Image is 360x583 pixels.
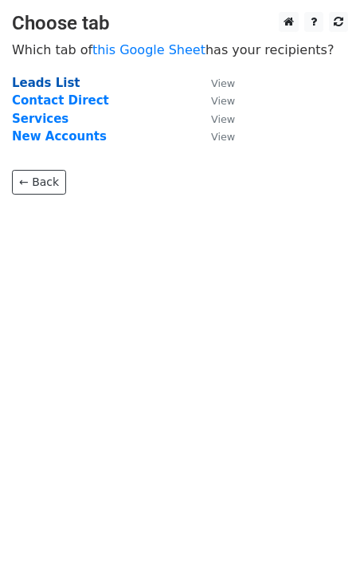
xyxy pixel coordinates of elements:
h3: Choose tab [12,12,348,35]
a: Contact Direct [12,93,109,108]
small: View [211,95,235,107]
iframe: Chat Widget [280,506,360,583]
a: ← Back [12,170,66,195]
a: View [195,112,235,126]
small: View [211,77,235,89]
p: Which tab of has your recipients? [12,41,348,58]
a: this Google Sheet [92,42,205,57]
a: View [195,76,235,90]
small: View [211,113,235,125]
a: Leads List [12,76,80,90]
a: View [195,93,235,108]
a: Services [12,112,68,126]
a: New Accounts [12,129,107,144]
small: View [211,131,235,143]
a: View [195,129,235,144]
